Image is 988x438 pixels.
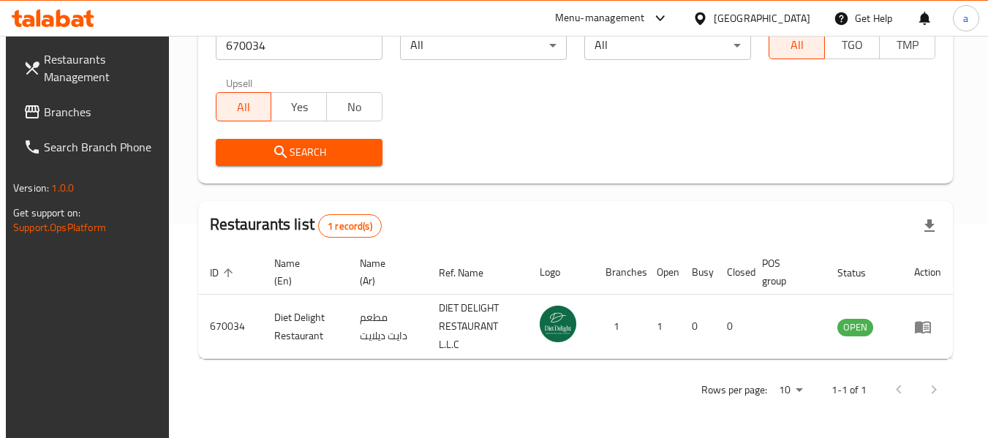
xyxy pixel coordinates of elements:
[886,34,929,56] span: TMP
[914,318,941,336] div: Menu
[13,203,80,222] span: Get support on:
[216,139,382,166] button: Search
[912,208,947,243] div: Export file
[271,92,327,121] button: Yes
[44,50,159,86] span: Restaurants Management
[715,250,750,295] th: Closed
[216,92,272,121] button: All
[645,250,680,295] th: Open
[44,103,159,121] span: Branches
[210,264,238,282] span: ID
[584,31,751,60] div: All
[528,250,594,295] th: Logo
[12,94,171,129] a: Branches
[13,218,106,237] a: Support.OpsPlatform
[13,178,49,197] span: Version:
[902,250,953,295] th: Action
[762,254,808,290] span: POS group
[824,30,880,59] button: TGO
[715,295,750,359] td: 0
[277,97,321,118] span: Yes
[263,295,349,359] td: Diet Delight Restaurant
[963,10,968,26] span: a
[226,78,253,88] label: Upsell
[831,381,867,399] p: 1-1 of 1
[427,295,528,359] td: DIET DELIGHT RESTAURANT L.L.C
[210,214,382,238] h2: Restaurants list
[594,250,645,295] th: Branches
[555,10,645,27] div: Menu-management
[198,295,263,359] td: 670034
[12,42,171,94] a: Restaurants Management
[222,97,266,118] span: All
[714,10,810,26] div: [GEOGRAPHIC_DATA]
[319,219,381,233] span: 1 record(s)
[680,295,715,359] td: 0
[769,30,825,59] button: All
[51,178,74,197] span: 1.0.0
[540,306,576,342] img: Diet Delight Restaurant
[216,31,382,60] input: Search for restaurant name or ID..
[348,295,427,359] td: مطعم دايت ديلايت
[439,264,502,282] span: Ref. Name
[879,30,935,59] button: TMP
[645,295,680,359] td: 1
[12,129,171,165] a: Search Branch Phone
[594,295,645,359] td: 1
[326,92,382,121] button: No
[360,254,410,290] span: Name (Ar)
[701,381,767,399] p: Rows per page:
[400,31,567,60] div: All
[680,250,715,295] th: Busy
[227,143,371,162] span: Search
[198,250,953,359] table: enhanced table
[837,319,873,336] span: OPEN
[773,380,808,401] div: Rows per page:
[274,254,331,290] span: Name (En)
[44,138,159,156] span: Search Branch Phone
[333,97,377,118] span: No
[837,264,885,282] span: Status
[775,34,819,56] span: All
[837,319,873,336] div: OPEN
[831,34,875,56] span: TGO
